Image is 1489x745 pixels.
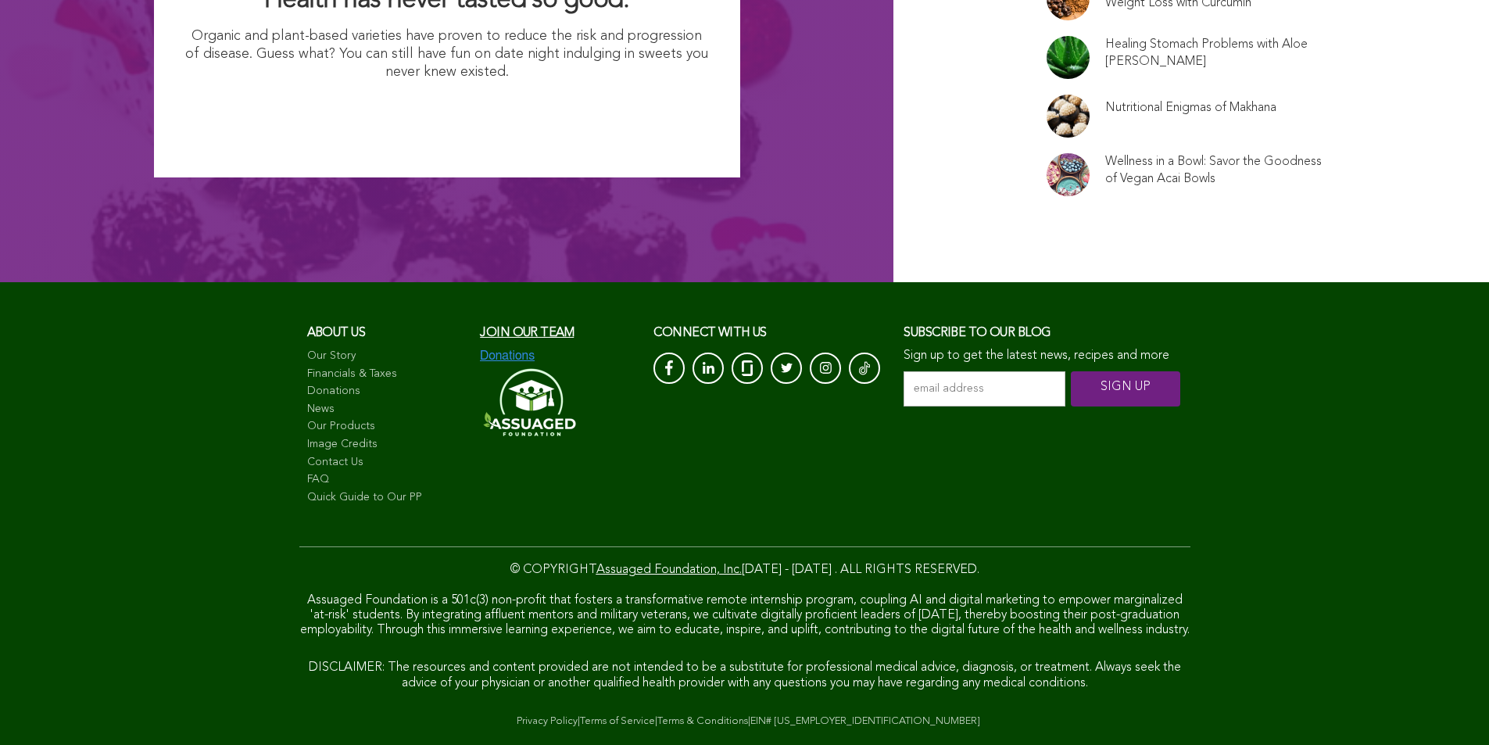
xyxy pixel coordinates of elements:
a: Healing Stomach Problems with Aloe [PERSON_NAME] [1105,36,1323,70]
h3: Subscribe to our blog [904,321,1182,345]
img: Assuaged-Foundation-Logo-White [480,364,577,441]
img: glassdoor_White [742,360,753,376]
span: Assuaged Foundation is a 501c(3) non-profit that fosters a transformative remote internship progr... [300,594,1190,636]
a: Assuaged Foundation, Inc. [596,564,742,576]
a: Donations [307,384,465,399]
span: CONNECT with us [653,327,767,339]
span: © COPYRIGHT [DATE] - [DATE] . ALL RIGHTS RESERVED. [510,564,979,576]
a: Privacy Policy [517,716,578,726]
a: Nutritional Enigmas of Makhana [1105,99,1276,116]
img: I Want Organic Shopping For Less [293,90,600,146]
p: Organic and plant-based varieties have proven to reduce the risk and progression of disease. Gues... [185,27,709,82]
a: Wellness in a Bowl: Savor the Goodness of Vegan Acai Bowls [1105,153,1323,188]
input: email address [904,371,1065,407]
a: Join our team [480,327,574,339]
span: About us [307,327,366,339]
a: Our Story [307,349,465,364]
a: Quick Guide to Our PP [307,490,465,506]
img: Donations [480,349,535,363]
p: Sign up to get the latest news, recipes and more [904,349,1182,364]
a: FAQ [307,472,465,488]
div: | | | [299,714,1190,729]
input: SIGN UP [1071,371,1180,407]
a: Our Products [307,419,465,435]
span: DISCLAIMER: The resources and content provided are not intended to be a substitute for profession... [309,661,1181,689]
a: News [307,402,465,417]
a: Terms & Conditions [657,716,748,726]
a: Image Credits [307,437,465,453]
iframe: Chat Widget [1411,670,1489,745]
img: Tik-Tok-Icon [859,360,870,376]
a: Financials & Taxes [307,367,465,382]
a: Contact Us [307,455,465,471]
a: EIN# [US_EMPLOYER_IDENTIFICATION_NUMBER] [750,716,980,726]
a: Terms of Service [580,716,655,726]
